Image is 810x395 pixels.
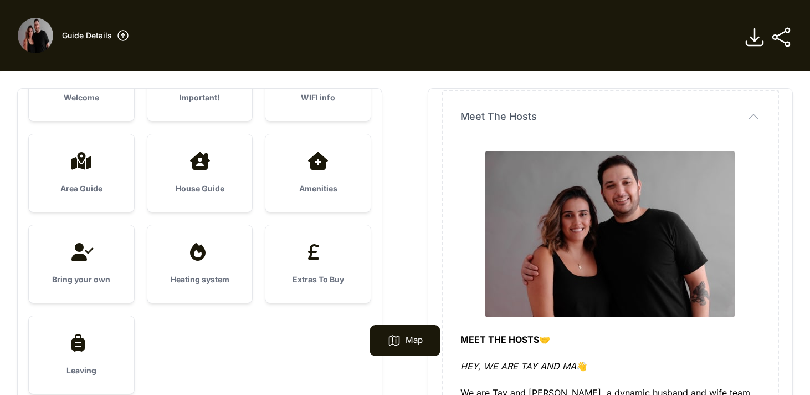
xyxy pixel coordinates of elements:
[47,92,116,103] h3: Welcome
[29,225,134,303] a: Bring your own
[62,29,130,42] a: Guide Details
[29,316,134,394] a: Leaving
[283,183,353,194] h3: Amenities
[265,134,371,212] a: Amenities
[47,365,116,376] h3: Leaving
[165,92,235,103] h3: Important!
[165,183,235,194] h3: House Guide
[47,274,116,285] h3: Bring your own
[165,274,235,285] h3: Heating system
[406,334,423,347] p: Map
[485,151,735,317] img: nc78217qcjgnoc9vwk6qkz3xvyr5
[18,18,53,53] img: fyg012wjad9tg46yi4q0sdrdjd51
[29,134,134,212] a: Area Guide
[147,134,253,212] a: House Guide
[283,274,353,285] h3: Extras To Buy
[283,92,353,103] h3: WIFI info
[47,183,116,194] h3: Area Guide
[460,109,537,124] span: Meet The Hosts
[460,334,539,345] strong: MEET THE HOSTS
[62,30,112,41] h3: Guide Details
[460,109,760,124] button: Meet The Hosts
[147,225,253,303] a: Heating system
[265,225,371,303] a: Extras To Buy
[460,361,576,372] em: HEY, WE ARE TAY AND MA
